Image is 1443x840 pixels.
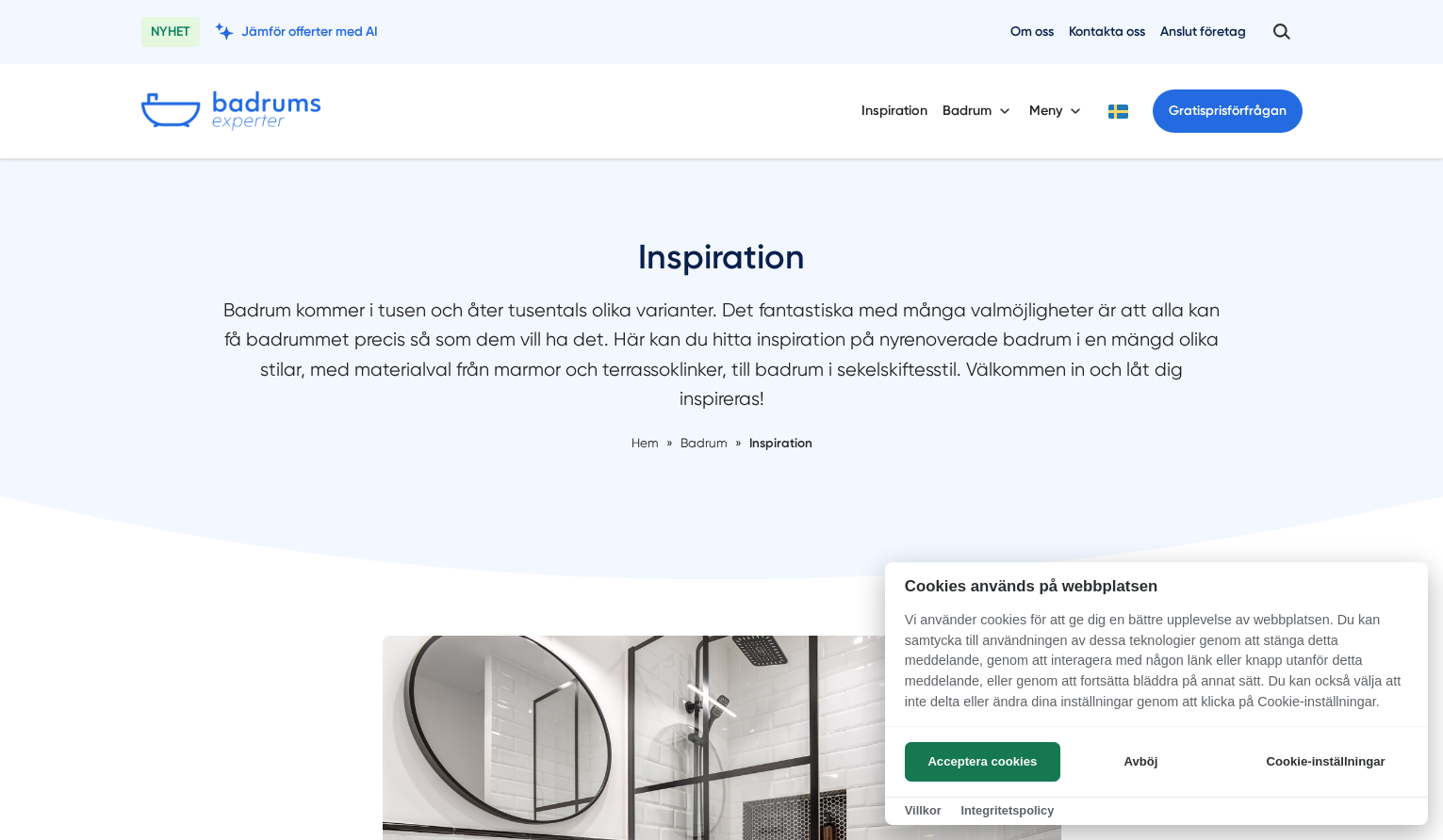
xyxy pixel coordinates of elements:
h2: Cookies används på webbplatsen [885,577,1428,595]
a: Integritetspolicy [960,803,1054,817]
button: Acceptera cookies [905,742,1060,782]
button: Avböj [1066,742,1216,782]
button: Cookie-inställningar [1243,742,1408,782]
a: Villkor [905,803,942,817]
p: Vi använder cookies för att ge dig en bättre upplevelse av webbplatsen. Du kan samtycka till anvä... [885,610,1428,725]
